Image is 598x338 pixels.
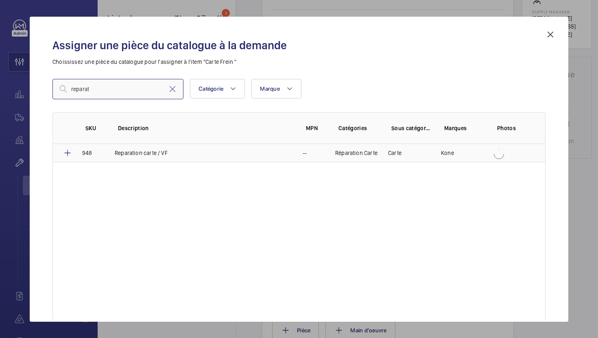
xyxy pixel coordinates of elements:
[391,124,431,132] p: Sous catégories
[306,124,325,132] p: MPN
[199,85,223,92] span: Catégorie
[115,149,168,157] p: Reparation carte / VF
[497,124,529,132] p: Photos
[441,149,454,157] p: Kone
[190,79,245,98] button: Catégorie
[260,85,280,92] span: Marque
[85,124,105,132] p: SKU
[52,79,183,99] input: Find a part
[444,124,484,132] p: Marques
[251,79,301,98] button: Marque
[338,124,378,132] p: Catégories
[388,149,402,157] p: Carte
[303,149,307,157] p: --
[118,124,293,132] p: Description
[52,58,546,66] p: Choississez une pièce du catalogue pour l'assigner à l'item "Carte Frein "
[82,149,92,157] p: 948
[335,149,378,157] p: Réparation Carte
[52,38,546,53] h2: Assigner une pièce du catalogue à la demande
